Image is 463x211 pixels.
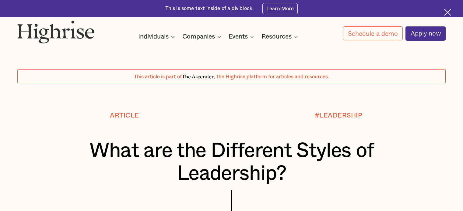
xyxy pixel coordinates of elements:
span: This article is part of [134,74,182,79]
a: Learn More [262,3,298,14]
div: Companies [182,33,223,40]
div: Resources [261,33,292,40]
span: The Ascender [182,73,214,79]
div: Events [229,33,248,40]
div: Article [110,112,139,119]
span: , the Highrise platform for articles and resources. [214,74,329,79]
div: Companies [182,33,215,40]
img: Highrise logo [17,20,95,44]
h1: What are the Different Styles of Leadership? [35,139,428,185]
div: Events [229,33,256,40]
a: Schedule a demo [343,26,403,40]
a: Apply now [405,26,446,41]
div: #LEADERSHIP [315,112,363,119]
img: Cross icon [444,9,451,16]
div: Individuals [138,33,169,40]
div: This is some text inside of a div block. [165,5,254,12]
div: Individuals [138,33,177,40]
div: Resources [261,33,300,40]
